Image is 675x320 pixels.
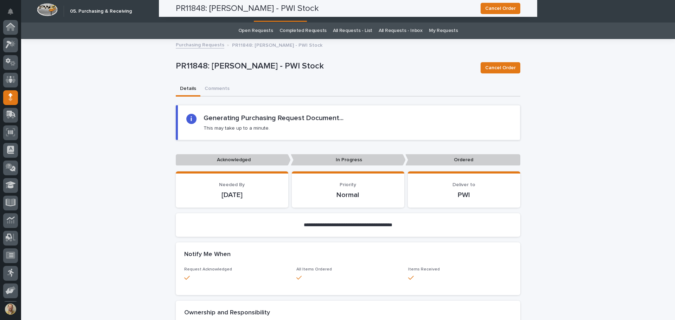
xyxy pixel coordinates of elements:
a: All Requests - Inbox [379,22,423,39]
button: Cancel Order [481,62,520,73]
p: PWI [416,191,512,199]
button: Comments [200,82,234,97]
span: Needed By [219,182,245,187]
div: Notifications [9,8,18,20]
p: Ordered [405,154,520,166]
a: My Requests [429,22,458,39]
p: This may take up to a minute. [204,125,270,131]
p: Normal [300,191,396,199]
h2: Ownership and Responsibility [184,309,270,317]
h2: Notify Me When [184,251,231,259]
p: [DATE] [184,191,280,199]
span: Cancel Order [485,64,516,71]
span: Priority [340,182,356,187]
h2: 05. Purchasing & Receiving [70,8,132,14]
h2: Generating Purchasing Request Document... [204,114,343,122]
a: Completed Requests [279,22,327,39]
span: Items Received [408,267,440,272]
button: Details [176,82,200,97]
button: users-avatar [3,302,18,316]
p: Acknowledged [176,154,291,166]
a: All Requests - List [333,22,372,39]
p: In Progress [291,154,406,166]
a: Open Requests [238,22,273,39]
span: Deliver to [452,182,475,187]
span: Request Acknowledged [184,267,232,272]
img: Workspace Logo [37,3,58,16]
p: PR11848: [PERSON_NAME] - PWI Stock [232,41,322,48]
button: Notifications [3,4,18,19]
a: Purchasing Requests [176,40,224,48]
p: PR11848: [PERSON_NAME] - PWI Stock [176,61,475,71]
span: All Items Ordered [296,267,332,272]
